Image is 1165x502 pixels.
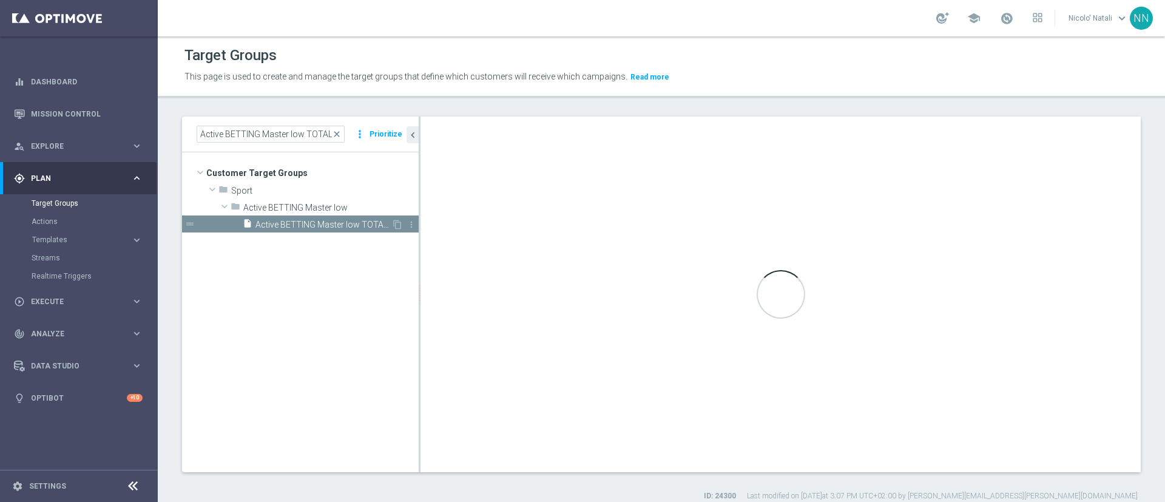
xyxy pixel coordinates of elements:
[14,393,25,404] i: lightbulb
[12,481,23,492] i: settings
[184,72,627,81] span: This page is used to create and manage the target groups that define which customers will receive...
[14,98,143,130] div: Mission Control
[218,185,228,198] i: folder
[407,220,416,229] i: more_vert
[32,212,157,231] div: Actions
[255,220,391,230] span: Active BETTING Master low TOTALI GGRnb&gt;0
[131,328,143,339] i: keyboard_arrow_right
[32,271,126,281] a: Realtime Triggers
[32,253,126,263] a: Streams
[14,361,131,371] div: Data Studio
[31,362,131,370] span: Data Studio
[14,76,25,87] i: equalizer
[32,217,126,226] a: Actions
[184,47,277,64] h1: Target Groups
[13,141,143,151] button: person_search Explore keyboard_arrow_right
[14,141,25,152] i: person_search
[32,236,119,243] span: Templates
[14,296,131,307] div: Execute
[32,267,157,285] div: Realtime Triggers
[127,394,143,402] div: +10
[131,360,143,371] i: keyboard_arrow_right
[14,141,131,152] div: Explore
[29,483,66,490] a: Settings
[13,297,143,307] button: play_circle_outline Execute keyboard_arrow_right
[1130,7,1153,30] div: NN
[32,194,157,212] div: Target Groups
[231,186,419,196] span: Sport
[31,66,143,98] a: Dashboard
[32,236,131,243] div: Templates
[13,77,143,87] button: equalizer Dashboard
[14,328,131,339] div: Analyze
[31,175,131,182] span: Plan
[13,361,143,371] button: Data Studio keyboard_arrow_right
[13,329,143,339] button: track_changes Analyze keyboard_arrow_right
[32,231,157,249] div: Templates
[704,491,736,501] label: ID: 24300
[1115,12,1129,25] span: keyboard_arrow_down
[32,198,126,208] a: Target Groups
[13,393,143,403] button: lightbulb Optibot +10
[131,172,143,184] i: keyboard_arrow_right
[1067,9,1130,27] a: Nicolo' Natalikeyboard_arrow_down
[31,330,131,337] span: Analyze
[31,298,131,305] span: Execute
[31,382,127,414] a: Optibot
[14,66,143,98] div: Dashboard
[131,140,143,152] i: keyboard_arrow_right
[629,70,670,84] button: Read more
[14,173,131,184] div: Plan
[967,12,981,25] span: school
[231,202,240,215] i: folder
[354,126,366,143] i: more_vert
[407,129,419,141] i: chevron_left
[131,234,143,246] i: keyboard_arrow_right
[31,98,143,130] a: Mission Control
[393,220,402,229] i: Duplicate Target group
[747,491,1138,501] label: Last modified on [DATE] at 3:07 PM UTC+02:00 by [PERSON_NAME][EMAIL_ADDRESS][PERSON_NAME][DOMAIN_...
[32,235,143,245] button: Templates keyboard_arrow_right
[206,165,419,181] span: Customer Target Groups
[13,174,143,183] button: gps_fixed Plan keyboard_arrow_right
[14,296,25,307] i: play_circle_outline
[14,328,25,339] i: track_changes
[32,249,157,267] div: Streams
[243,203,419,213] span: Active BETTING Master low
[243,219,252,232] i: insert_drive_file
[368,126,404,143] button: Prioritize
[31,143,131,150] span: Explore
[13,109,143,119] button: Mission Control
[197,126,345,143] input: Quick find group or folder
[131,296,143,307] i: keyboard_arrow_right
[407,126,419,143] button: chevron_left
[14,382,143,414] div: Optibot
[14,173,25,184] i: gps_fixed
[332,129,342,139] span: close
